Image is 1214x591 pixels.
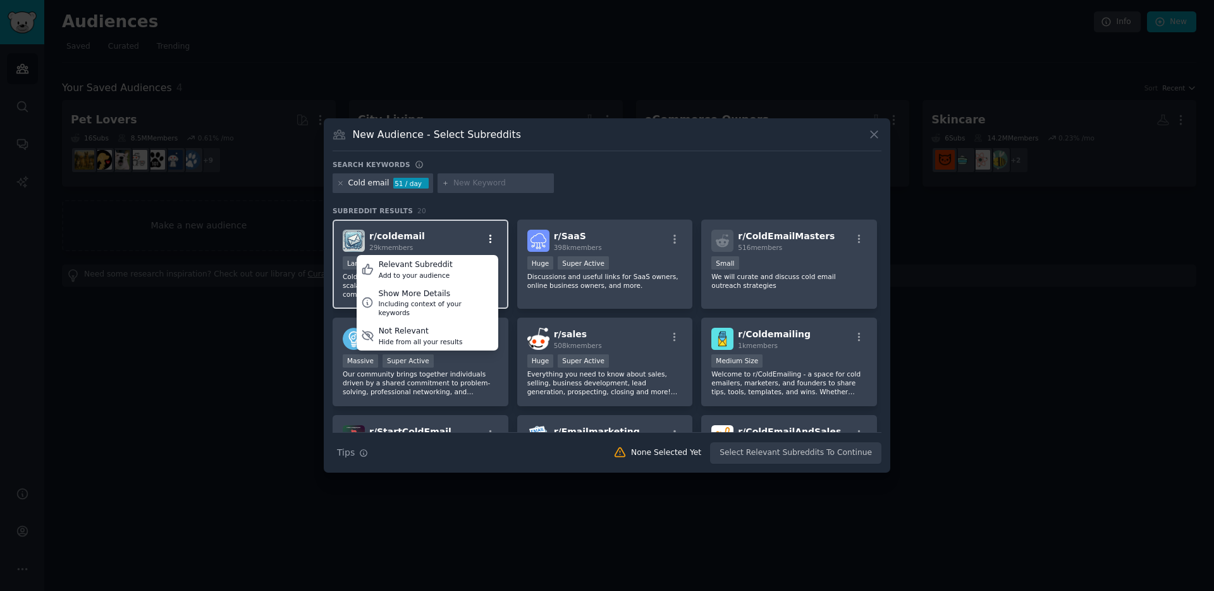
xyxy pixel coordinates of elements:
img: StartColdEmail [343,425,365,447]
div: Super Active [558,256,609,270]
img: Emailmarketing [527,425,549,447]
span: Subreddit Results [333,206,413,215]
p: Welcome to r/ColdEmailing - a space for cold emailers, marketers, and founders to share tips, too... [711,370,867,396]
div: Relevant Subreddit [379,259,453,271]
span: 398k members [554,244,602,251]
div: Huge [527,256,554,270]
div: Super Active [383,354,434,368]
span: 20 [417,207,426,215]
div: Cold email [348,178,389,189]
img: ColdEmailAndSales [711,425,733,447]
p: Cold Email, one of the most effective and scalable methods of B2B outreach. This is a community o... [343,272,498,299]
div: Large [343,256,371,270]
img: Entrepreneur [343,328,365,350]
div: Including context of your keywords [378,299,493,317]
div: Not Relevant [379,326,463,337]
div: Add to your audience [379,271,453,280]
div: Show More Details [378,289,493,300]
img: coldemail [343,230,365,252]
span: 1k members [738,342,778,349]
span: r/ ColdEmailMasters [738,231,835,241]
span: r/ Coldemailing [738,329,811,339]
span: 29k members [369,244,413,251]
span: r/ StartColdEmail [369,426,451,437]
input: New Keyword [453,178,549,189]
div: Hide from all your results [379,337,463,346]
div: Medium Size [711,354,763,368]
img: sales [527,328,549,350]
p: We will curate and discuss cold email outreach strategies [711,272,867,290]
span: r/ ColdEmailAndSales [738,426,841,437]
div: None Selected Yet [631,447,701,459]
p: Everything you need to know about sales, selling, business development, lead generation, prospect... [527,370,683,396]
span: Tips [337,446,355,459]
span: 516 members [738,244,782,251]
div: 51 / day [393,178,429,189]
h3: Search keywords [333,160,410,169]
p: Discussions and useful links for SaaS owners, online business owners, and more. [527,272,683,290]
img: Coldemailing [711,328,733,350]
span: r/ Emailmarketing [554,426,640,437]
div: Small [711,256,739,270]
h3: New Audience - Select Subreddits [353,128,521,141]
span: r/ SaaS [554,231,586,241]
p: Our community brings together individuals driven by a shared commitment to problem-solving, profe... [343,370,498,396]
img: SaaS [527,230,549,252]
div: Huge [527,354,554,368]
div: Super Active [558,354,609,368]
span: 508k members [554,342,602,349]
span: r/ sales [554,329,587,339]
span: r/ coldemail [369,231,425,241]
div: Massive [343,354,378,368]
button: Tips [333,442,372,464]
